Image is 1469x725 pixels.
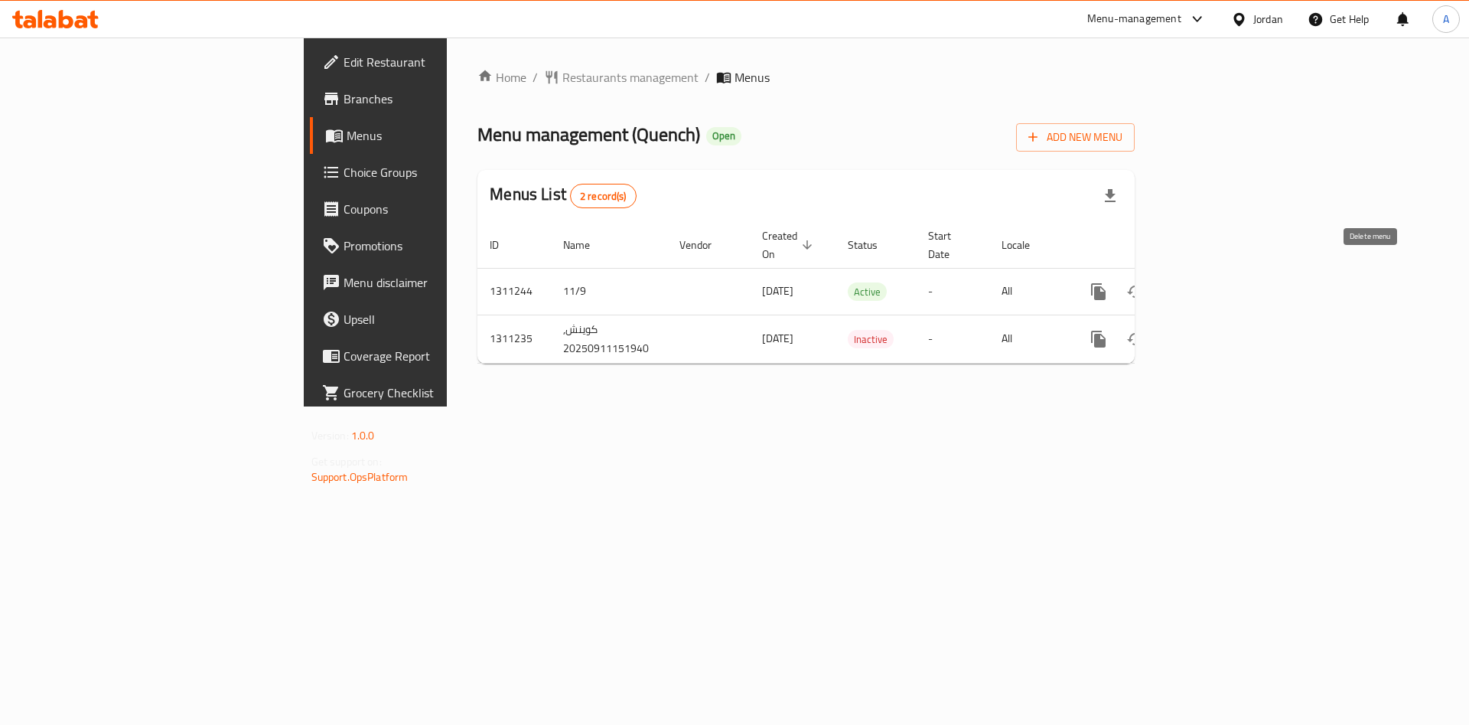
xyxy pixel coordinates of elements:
div: Inactive [848,330,894,348]
span: Version: [311,426,349,446]
td: - [916,268,989,315]
td: 11/9 [551,268,667,315]
button: Change Status [1117,321,1154,358]
td: - [916,315,989,363]
a: Coverage Report [310,338,549,374]
h2: Menus List [490,183,636,208]
span: Branches [344,90,537,108]
div: Jordan [1253,11,1283,28]
nav: breadcrumb [477,68,1135,87]
td: All [989,268,1068,315]
span: Upsell [344,310,537,328]
span: 2 record(s) [571,189,636,204]
span: Coupons [344,200,537,218]
span: ID [490,236,519,254]
button: Change Status [1117,273,1154,310]
span: Edit Restaurant [344,53,537,71]
td: كوينش, 20250911151940 [551,315,667,363]
span: Choice Groups [344,163,537,181]
span: Vendor [679,236,731,254]
button: more [1080,273,1117,310]
span: Active [848,283,887,301]
a: Menus [310,117,549,154]
div: Open [706,127,741,145]
a: Upsell [310,301,549,338]
li: / [705,68,710,87]
a: Grocery Checklist [310,374,549,411]
span: Menu management ( Quench ) [477,117,700,152]
div: Export file [1092,178,1129,214]
span: Inactive [848,331,894,348]
span: Created On [762,227,817,263]
span: A [1443,11,1449,28]
a: Promotions [310,227,549,264]
span: Menus [734,68,770,87]
table: enhanced table [477,222,1239,364]
a: Menu disclaimer [310,264,549,301]
td: All [989,315,1068,363]
span: Status [848,236,897,254]
span: Restaurants management [562,68,699,87]
a: Branches [310,80,549,117]
span: 1.0.0 [351,426,375,446]
div: Total records count [570,184,637,208]
span: Grocery Checklist [344,384,537,402]
a: Edit Restaurant [310,44,549,80]
span: [DATE] [762,281,793,301]
span: Add New Menu [1028,128,1122,147]
a: Choice Groups [310,154,549,191]
button: Add New Menu [1016,123,1135,152]
th: Actions [1068,222,1239,269]
span: Menus [347,126,537,145]
span: Open [706,129,741,142]
span: Promotions [344,237,537,255]
span: Start Date [928,227,971,263]
a: Restaurants management [544,68,699,87]
span: Get support on: [311,452,382,472]
span: Menu disclaimer [344,273,537,292]
div: Active [848,282,887,301]
span: Name [563,236,610,254]
a: Coupons [310,191,549,227]
span: Locale [1002,236,1050,254]
a: Support.OpsPlatform [311,467,409,487]
div: Menu-management [1087,10,1181,28]
span: Coverage Report [344,347,537,365]
span: [DATE] [762,328,793,348]
button: more [1080,321,1117,358]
